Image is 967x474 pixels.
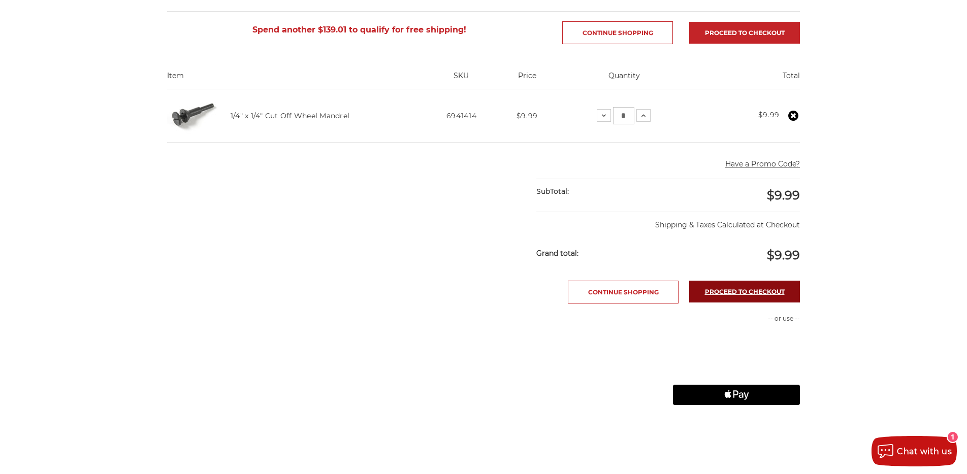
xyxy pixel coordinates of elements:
a: Continue Shopping [562,21,673,44]
span: $9.99 [767,248,800,262]
iframe: PayPal-paylater [673,359,800,380]
a: 1/4" x 1/4" Cut Off Wheel Mandrel [231,111,349,120]
div: 1 [948,432,958,442]
span: $9.99 [767,188,800,202]
a: Proceed to checkout [689,281,800,302]
img: 1/4" inch x 1/4" inch mandrel [167,90,218,141]
strong: Grand total: [536,249,578,258]
span: $9.99 [517,111,538,120]
th: Price [500,71,554,89]
span: 6941414 [446,111,477,120]
th: Item [167,71,423,89]
p: -- or use -- [673,314,800,323]
p: Shipping & Taxes Calculated at Checkout [536,212,800,230]
span: Spend another $139.01 to qualify for free shipping! [252,25,466,35]
a: Proceed to checkout [689,22,800,44]
a: Continue Shopping [568,281,679,303]
th: SKU [423,71,500,89]
th: Total [694,71,800,89]
div: SubTotal: [536,179,668,204]
button: Chat with us [872,436,957,466]
input: 1/4" x 1/4" Cut Off Wheel Mandrel Quantity: [613,107,634,124]
button: Have a Promo Code? [725,159,800,170]
strong: $9.99 [758,110,780,119]
iframe: PayPal-paypal [673,334,800,354]
span: Chat with us [897,447,952,456]
th: Quantity [554,71,694,89]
